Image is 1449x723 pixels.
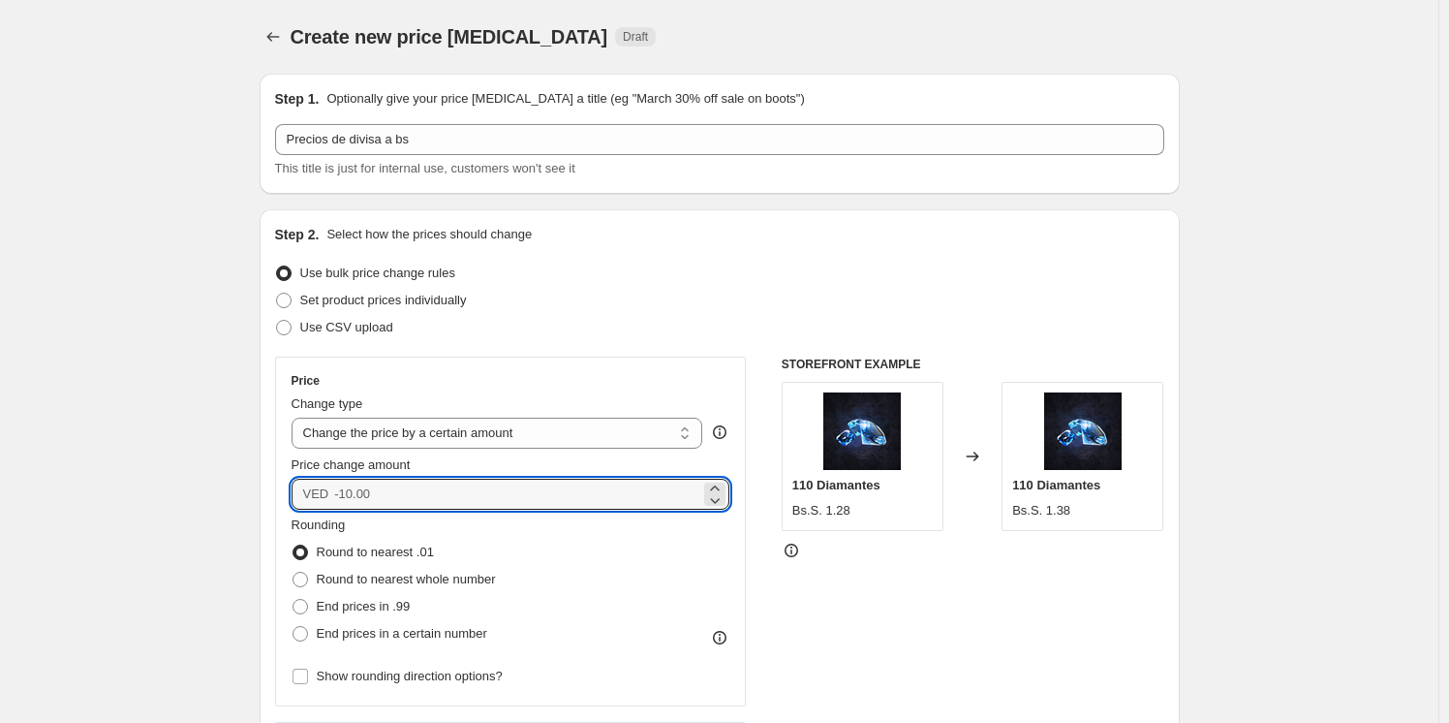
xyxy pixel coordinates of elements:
[317,572,496,586] span: Round to nearest whole number
[792,478,880,492] span: 110 Diamantes
[710,423,729,442] div: help
[782,357,1164,372] h6: STOREFRONT EXAMPLE
[326,225,532,244] p: Select how the prices should change
[275,89,320,109] h2: Step 1.
[823,393,901,470] img: 1_0da62a6d-901c-4c62-acda-e511b132888a_80x.png
[292,396,363,411] span: Change type
[317,599,411,613] span: End prices in .99
[300,320,393,334] span: Use CSV upload
[292,457,411,472] span: Price change amount
[1012,501,1070,520] div: Bs.S. 1.38
[275,161,575,175] span: This title is just for internal use, customers won't see it
[623,29,648,45] span: Draft
[334,479,700,510] input: -10.00
[317,626,487,641] span: End prices in a certain number
[1012,478,1100,492] span: 110 Diamantes
[326,89,804,109] p: Optionally give your price [MEDICAL_DATA] a title (eg "March 30% off sale on boots")
[275,124,1164,155] input: 30% off holiday sale
[792,501,850,520] div: Bs.S. 1.28
[1044,393,1122,470] img: 1_0da62a6d-901c-4c62-acda-e511b132888a_80x.png
[292,373,320,389] h3: Price
[275,225,320,244] h2: Step 2.
[292,518,346,532] span: Rounding
[300,293,467,307] span: Set product prices individually
[317,669,503,683] span: Show rounding direction options?
[291,26,608,47] span: Create new price [MEDICAL_DATA]
[300,266,455,280] span: Use bulk price change rules
[260,23,287,50] button: Price change jobs
[303,487,329,501] span: VED
[317,545,434,559] span: Round to nearest .01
